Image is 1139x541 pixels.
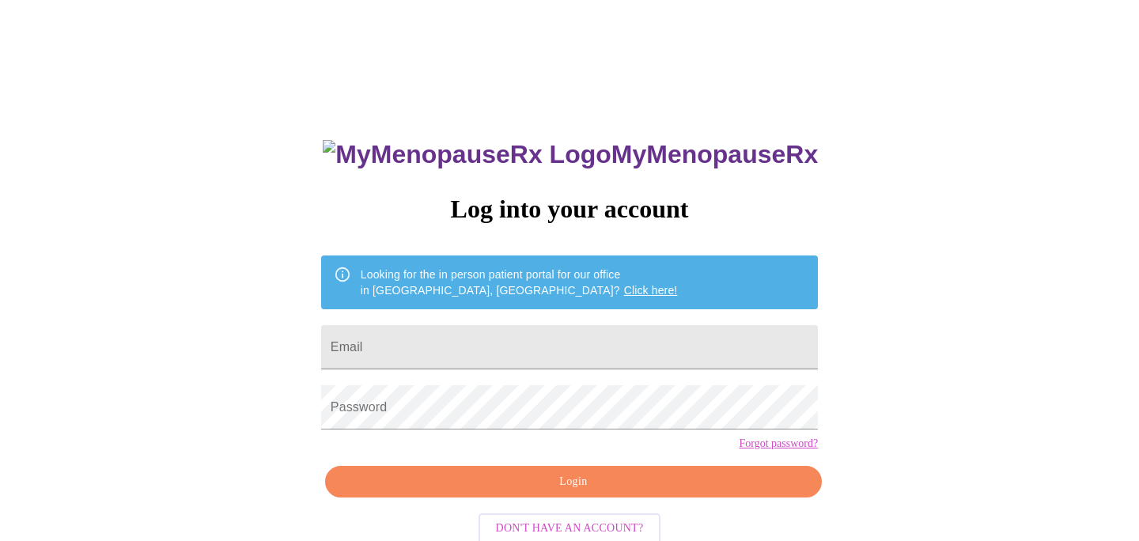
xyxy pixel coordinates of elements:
[496,519,644,539] span: Don't have an account?
[323,140,611,169] img: MyMenopauseRx Logo
[323,140,818,169] h3: MyMenopauseRx
[321,195,818,224] h3: Log into your account
[475,520,665,534] a: Don't have an account?
[325,466,822,498] button: Login
[624,284,678,297] a: Click here!
[361,260,678,305] div: Looking for the in person patient portal for our office in [GEOGRAPHIC_DATA], [GEOGRAPHIC_DATA]?
[343,472,804,492] span: Login
[739,437,818,450] a: Forgot password?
